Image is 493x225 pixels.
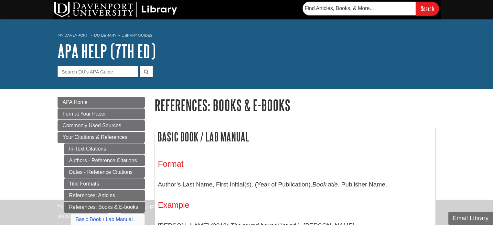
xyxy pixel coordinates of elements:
a: Format Your Paper [58,108,145,119]
span: Format Your Paper [63,111,106,117]
i: Book title [312,181,338,188]
h3: Format [158,159,432,169]
a: My Davenport [58,33,88,38]
a: APA Help (7th Ed) [58,41,155,61]
a: Library Guides [122,33,152,38]
nav: breadcrumb [58,31,436,41]
input: Search DU's APA Guide [58,66,138,77]
a: Your Citations & References [58,132,145,143]
img: DU Library [54,2,177,17]
a: APA Home [58,97,145,108]
h3: Example [158,200,432,210]
a: DU Library [94,33,116,38]
p: Author’s Last Name, First Initial(s). (Year of Publication). . Publisher Name. [158,175,432,194]
button: Email Library [448,212,493,225]
a: Title Formats [64,178,145,189]
a: Authors - Reference Citations [64,155,145,166]
input: Search [416,2,439,16]
form: Searches DU Library's articles, books, and more [303,2,439,16]
a: Dates - Reference Citations [64,167,145,178]
a: In-Text Citations [64,143,145,154]
a: Commonly Used Sources [58,120,145,131]
span: Commonly Used Sources [63,123,121,128]
h2: Basic Book / Lab Manual [155,128,435,145]
h1: References: Books & E-books [155,97,436,113]
a: References: Books & E-books [64,202,145,213]
input: Find Articles, Books, & More... [303,2,416,15]
a: Basic Book / Lab Manual [76,217,133,222]
span: Your Citations & References [63,134,127,140]
a: References: Articles [64,190,145,201]
span: APA Home [63,99,88,105]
